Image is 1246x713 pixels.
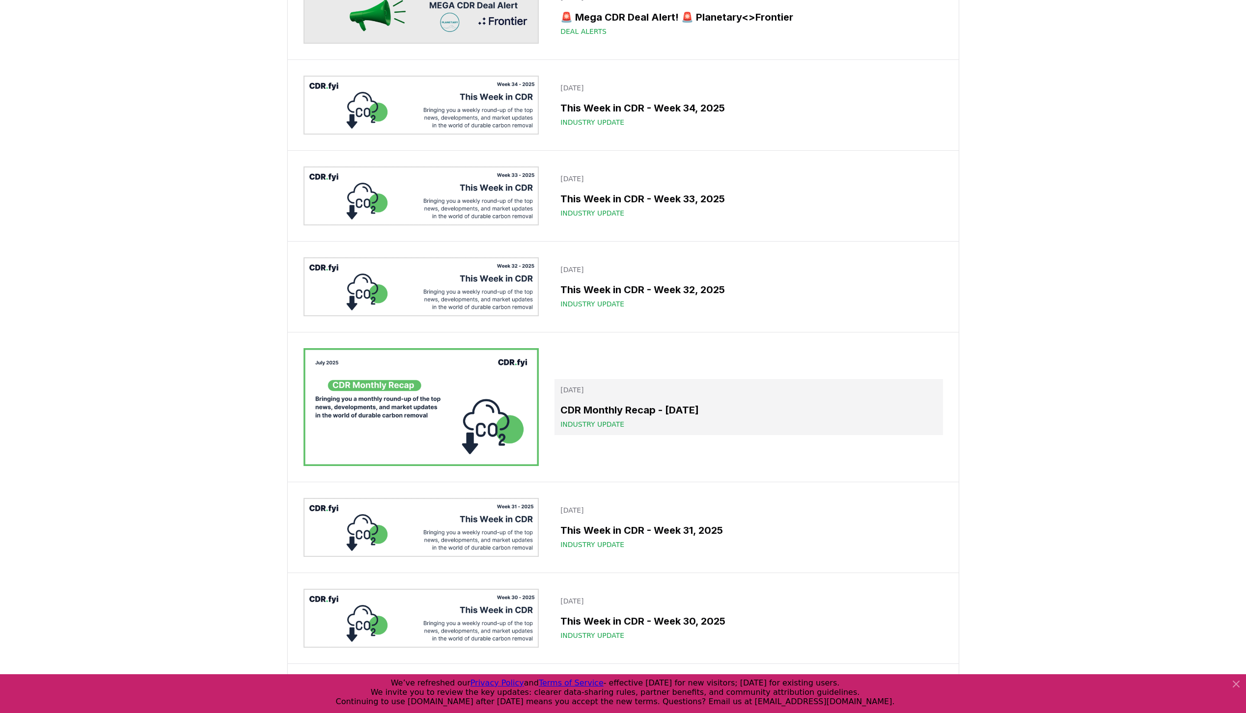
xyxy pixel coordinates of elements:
[304,76,539,135] img: This Week in CDR - Week 34, 2025 blog post image
[560,10,937,25] h3: 🚨 Mega CDR Deal Alert! 🚨 Planetary<>Frontier
[304,348,539,466] img: CDR Monthly Recap - July 2025 blog post image
[560,419,624,429] span: Industry Update
[560,208,624,218] span: Industry Update
[304,498,539,557] img: This Week in CDR - Week 31, 2025 blog post image
[560,174,937,184] p: [DATE]
[560,27,607,36] span: Deal Alerts
[554,168,942,224] a: [DATE]This Week in CDR - Week 33, 2025Industry Update
[560,614,937,629] h3: This Week in CDR - Week 30, 2025
[560,505,937,515] p: [DATE]
[560,117,624,127] span: Industry Update
[554,259,942,315] a: [DATE]This Week in CDR - Week 32, 2025Industry Update
[560,192,937,206] h3: This Week in CDR - Week 33, 2025
[560,282,937,297] h3: This Week in CDR - Week 32, 2025
[304,589,539,648] img: This Week in CDR - Week 30, 2025 blog post image
[304,166,539,225] img: This Week in CDR - Week 33, 2025 blog post image
[560,83,937,93] p: [DATE]
[554,379,942,435] a: [DATE]CDR Monthly Recap - [DATE]Industry Update
[560,631,624,640] span: Industry Update
[560,403,937,417] h3: CDR Monthly Recap - [DATE]
[560,596,937,606] p: [DATE]
[560,540,624,549] span: Industry Update
[560,523,937,538] h3: This Week in CDR - Week 31, 2025
[554,590,942,646] a: [DATE]This Week in CDR - Week 30, 2025Industry Update
[560,299,624,309] span: Industry Update
[554,77,942,133] a: [DATE]This Week in CDR - Week 34, 2025Industry Update
[554,499,942,555] a: [DATE]This Week in CDR - Week 31, 2025Industry Update
[560,385,937,395] p: [DATE]
[304,257,539,316] img: This Week in CDR - Week 32, 2025 blog post image
[560,265,937,274] p: [DATE]
[560,101,937,115] h3: This Week in CDR - Week 34, 2025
